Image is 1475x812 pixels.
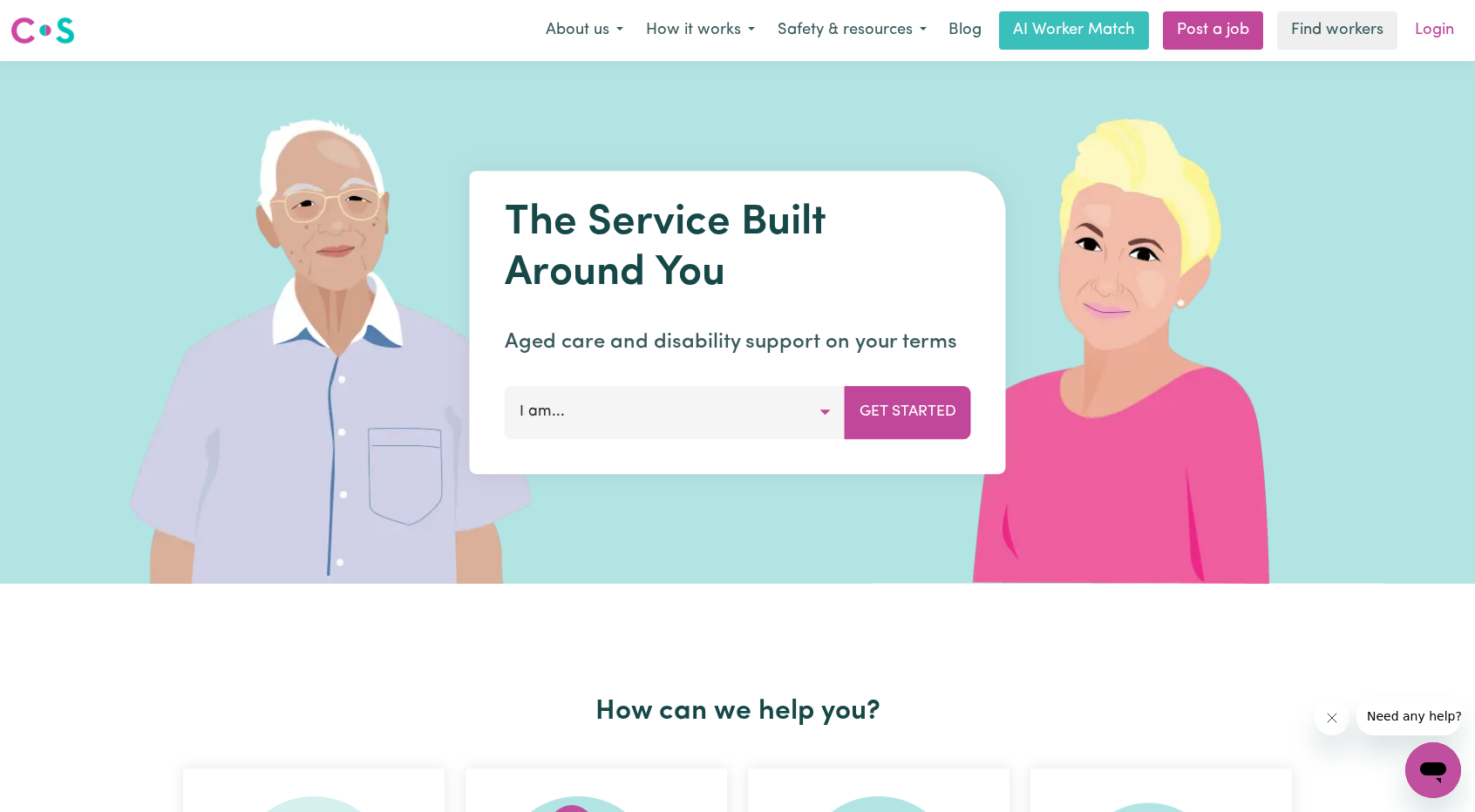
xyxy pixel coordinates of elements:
iframe: Close message [1315,700,1349,735]
button: About us [534,12,635,49]
a: AI Worker Match [999,11,1149,50]
iframe: Message from company [1356,697,1461,735]
a: Find workers [1277,11,1397,50]
button: Get Started [845,386,971,438]
button: I am... [505,386,846,438]
a: Login [1404,11,1465,50]
button: How it works [635,12,766,49]
a: Blog [938,11,992,50]
a: Careseekers logo [10,10,75,51]
iframe: Button to launch messaging window [1405,742,1461,798]
h2: How can we help you? [173,695,1302,728]
span: Need any help? [10,12,105,26]
a: Post a job [1163,11,1263,50]
img: Careseekers logo [10,15,75,46]
p: Aged care and disability support on your terms [505,327,971,358]
button: Safety & resources [766,12,938,49]
h1: The Service Built Around You [505,199,971,299]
